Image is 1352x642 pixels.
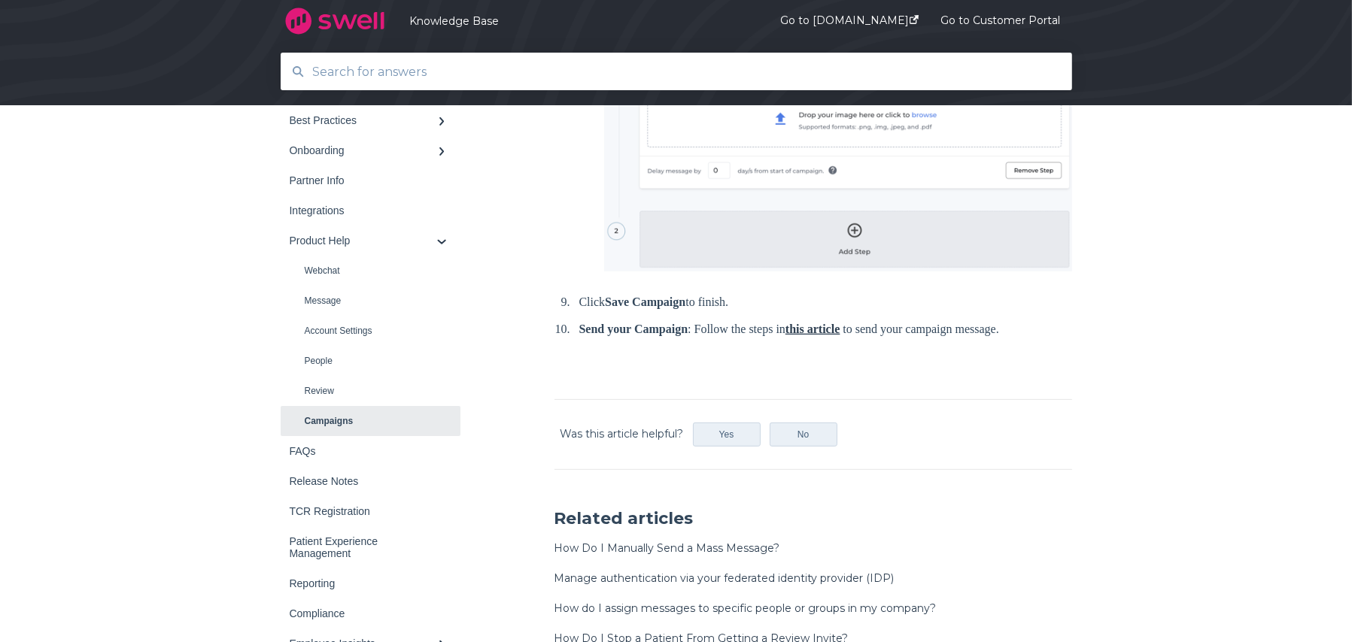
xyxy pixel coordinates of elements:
input: Search for answers [304,56,1050,88]
a: People [281,346,461,376]
strong: Save Campaign [605,295,685,308]
a: Integrations [281,195,461,226]
a: Webchat [281,256,461,286]
span: Yes [719,429,734,440]
div: Partner Info [290,174,437,186]
a: Compliance [281,598,461,628]
li: If the delay is set to 0, the message will be sent immediately. [598,48,1072,277]
li: Click to finish. [573,292,1072,312]
img: company logo [281,2,390,40]
a: How do I assign messages to specific people or groups in my company? [554,601,937,615]
a: Account Settings [281,316,461,346]
h3: Related articles [554,507,1072,530]
a: Onboarding [281,135,461,165]
div: Product Help [290,235,437,247]
a: TCR Registration [281,496,461,526]
div: Release Notes [290,475,437,487]
button: No [770,422,837,447]
a: FAQs [281,436,461,466]
div: Onboarding [290,144,437,156]
span: No [798,429,809,440]
a: Release Notes [281,466,461,496]
a: How Do I Manually Send a Mass Message? [554,541,780,555]
a: this article [785,323,840,335]
div: Reporting [290,577,437,589]
a: Knowledge Base [409,14,736,28]
strong: Send your Campaign [579,323,688,335]
span: Was this article helpful? [561,427,684,441]
a: Message [281,286,461,316]
div: TCR Registration [290,505,437,517]
a: Review [281,376,461,406]
div: Best Practices [290,114,437,126]
a: Manage authentication via your federated identity provider (IDP) [554,571,895,585]
a: Product Help [281,226,461,256]
a: Patient Experience Management [281,526,461,568]
a: Campaigns [281,406,461,436]
a: Best Practices [281,105,461,135]
img: Screenshot 2024-07-17 at 3.38.44 PM [604,68,1072,271]
div: Integrations [290,204,437,217]
div: Patient Experience Management [290,535,437,559]
div: Compliance [290,607,437,619]
div: FAQs [290,445,437,457]
a: Partner Info [281,165,461,195]
button: Yes [693,422,761,447]
li: : Follow the steps in to send your campaign message. [573,319,1072,339]
a: Reporting [281,568,461,598]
